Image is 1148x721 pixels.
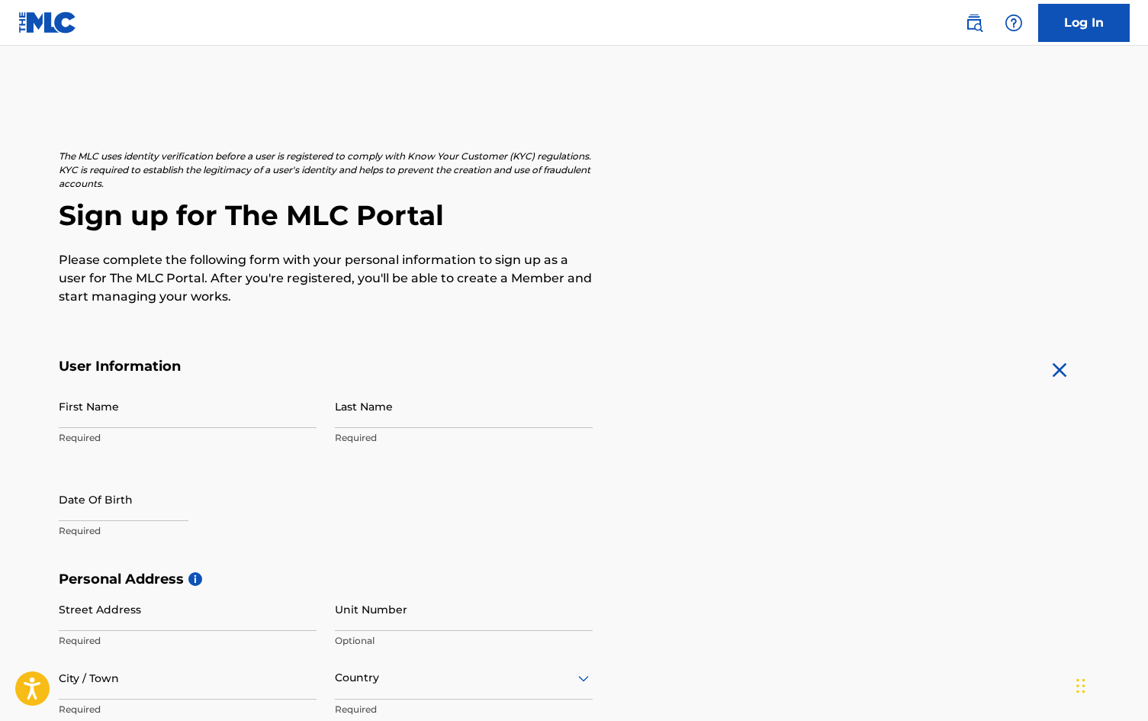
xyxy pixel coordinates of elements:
[1038,4,1130,42] a: Log In
[1005,14,1023,32] img: help
[335,431,593,445] p: Required
[59,198,1090,233] h2: Sign up for The MLC Portal
[335,703,593,716] p: Required
[18,11,77,34] img: MLC Logo
[965,14,983,32] img: search
[59,634,317,648] p: Required
[59,251,593,306] p: Please complete the following form with your personal information to sign up as a user for The ML...
[59,358,593,375] h5: User Information
[1072,648,1148,721] iframe: Chat Widget
[59,703,317,716] p: Required
[59,571,1090,588] h5: Personal Address
[188,572,202,586] span: i
[59,431,317,445] p: Required
[1047,358,1072,382] img: close
[1076,663,1085,709] div: Drag
[998,8,1029,38] div: Help
[59,150,593,191] p: The MLC uses identity verification before a user is registered to comply with Know Your Customer ...
[959,8,989,38] a: Public Search
[59,524,317,538] p: Required
[335,634,593,648] p: Optional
